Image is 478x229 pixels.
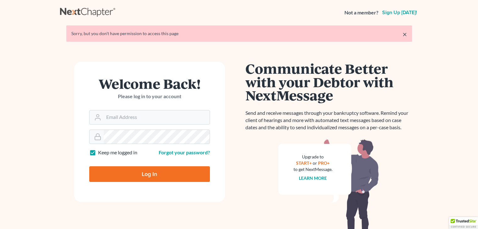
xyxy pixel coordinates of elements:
a: × [403,30,407,38]
p: Send and receive messages through your bankruptcy software. Remind your client of hearings and mo... [245,109,412,131]
div: TrustedSite Certified [449,217,478,229]
p: Please log in to your account [89,93,210,100]
label: Keep me logged in [98,149,137,156]
input: Email Address [104,110,210,124]
strong: Not a member? [344,9,378,16]
a: Forgot your password? [159,149,210,155]
div: Upgrade to [294,154,332,160]
a: START+ [296,160,312,166]
div: Sorry, but you don't have permission to access this page [71,30,407,37]
h1: Welcome Back! [89,77,210,90]
a: PRO+ [318,160,330,166]
a: Sign up [DATE]! [381,10,418,15]
span: or [313,160,317,166]
div: to get NextMessage. [294,166,332,173]
a: Learn more [299,175,327,181]
input: Log In [89,166,210,182]
h1: Communicate Better with your Debtor with NextMessage [245,62,412,102]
